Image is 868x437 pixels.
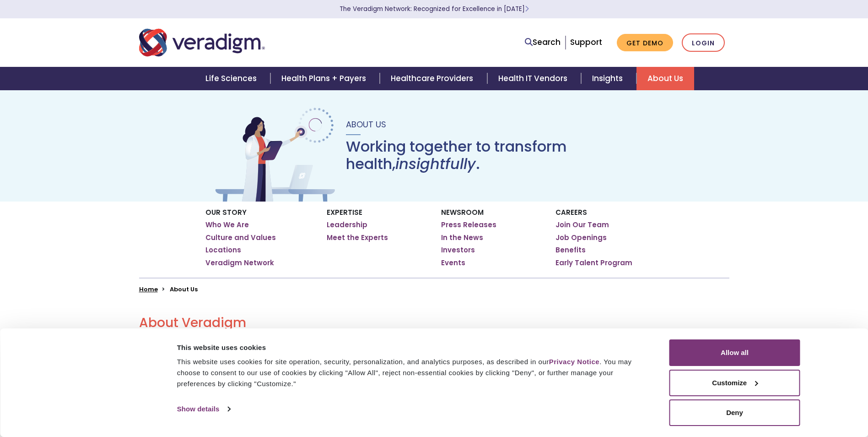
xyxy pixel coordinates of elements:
[570,37,602,48] a: Support
[270,67,380,90] a: Health Plans + Payers
[441,220,496,229] a: Press Releases
[441,233,483,242] a: In the News
[205,258,274,268] a: Veradigm Network
[139,315,729,331] h2: About Veradigm
[139,285,158,294] a: Home
[549,358,599,366] a: Privacy Notice
[346,119,386,130] span: About Us
[581,67,636,90] a: Insights
[555,246,586,255] a: Benefits
[441,258,465,268] a: Events
[340,5,529,13] a: The Veradigm Network: Recognized for Excellence in [DATE]Learn More
[194,67,270,90] a: Life Sciences
[682,33,725,52] a: Login
[139,27,265,58] img: Veradigm logo
[525,5,529,13] span: Learn More
[555,220,609,229] a: Join Our Team
[327,220,367,229] a: Leadership
[555,258,632,268] a: Early Talent Program
[177,356,649,389] div: This website uses cookies for site operation, security, personalization, and analytics purposes, ...
[327,233,388,242] a: Meet the Experts
[617,34,673,52] a: Get Demo
[380,67,487,90] a: Healthcare Providers
[205,246,241,255] a: Locations
[669,370,800,396] button: Customize
[636,67,694,90] a: About Us
[177,342,649,353] div: This website uses cookies
[177,402,230,416] a: Show details
[487,67,581,90] a: Health IT Vendors
[669,399,800,426] button: Deny
[205,233,276,242] a: Culture and Values
[441,246,475,255] a: Investors
[346,138,655,173] h1: Working together to transform health, .
[525,36,561,49] a: Search
[669,339,800,366] button: Allow all
[205,220,249,229] a: Who We Are
[395,153,476,174] em: insightfully
[555,233,607,242] a: Job Openings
